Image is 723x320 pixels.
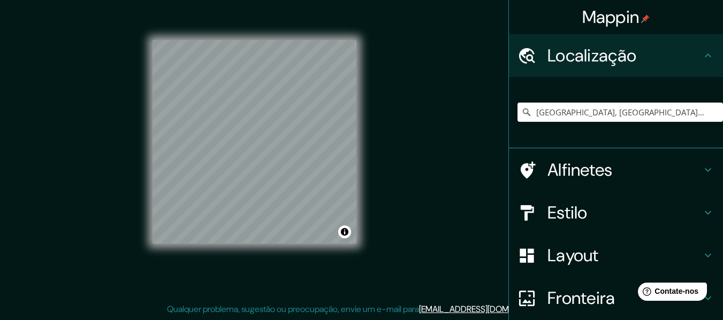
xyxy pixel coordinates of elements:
[509,34,723,77] div: Localização
[509,149,723,191] div: Alfinetes
[582,6,640,28] font: Mappin
[153,40,356,244] canvas: Mapa
[547,44,636,67] font: Localização
[547,244,599,267] font: Layout
[338,225,351,238] button: Alternar atribuição
[509,191,723,234] div: Estilo
[547,287,615,309] font: Fronteira
[509,234,723,277] div: Layout
[628,278,711,308] iframe: Iniciador de widget de ajuda
[167,303,419,315] font: Qualquer problema, sugestão ou preocupação, envie um e-mail para
[547,201,588,224] font: Estilo
[641,14,650,23] img: pin-icon.png
[547,159,613,181] font: Alfinetes
[509,277,723,319] div: Fronteira
[517,103,723,122] input: Escolha sua cidade ou área
[419,303,551,315] a: [EMAIL_ADDRESS][DOMAIN_NAME]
